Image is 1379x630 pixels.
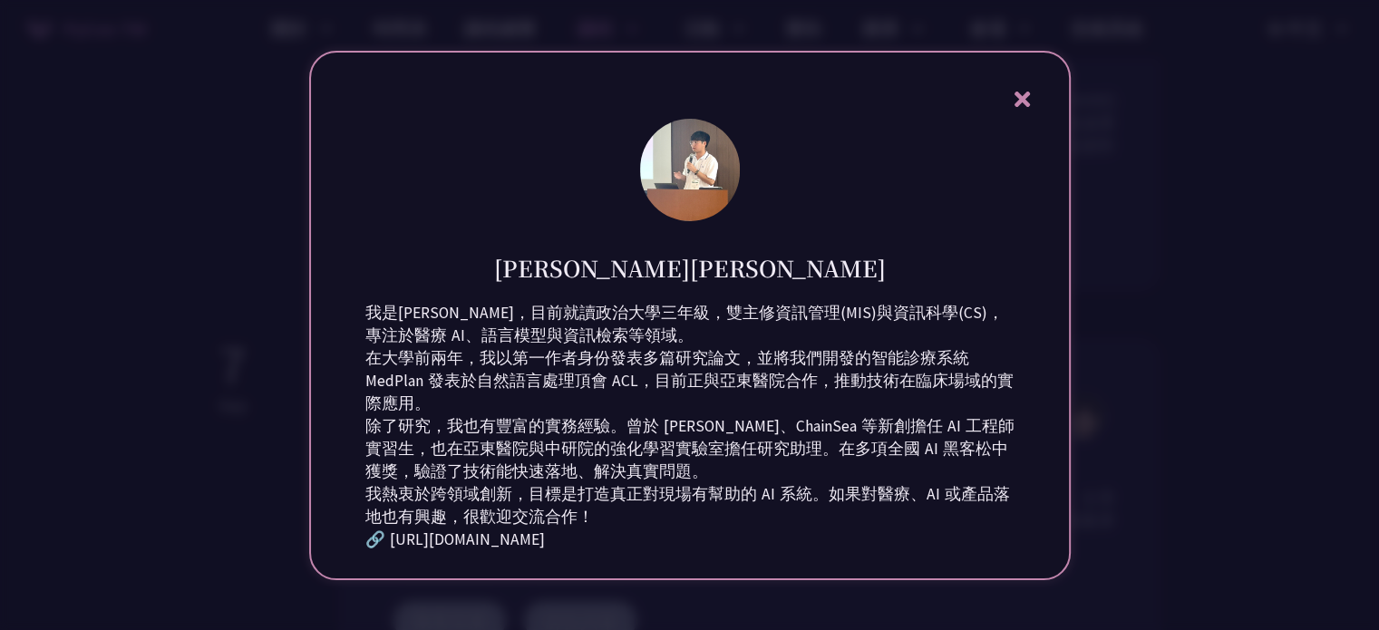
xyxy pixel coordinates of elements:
[640,119,740,222] img: photo
[365,528,1015,551] div: 🔗 [URL][DOMAIN_NAME]
[365,302,1015,347] div: 我是[PERSON_NAME]，目前就讀政治大學三年級，雙主修資訊管理(MIS)與資訊科學(CS)，專注於醫療 AI、語言模型與資訊檢索等領域。
[365,483,1015,528] div: 我熱衷於跨領域創新，目標是打造真正對現場有幫助的 AI 系統。如果對醫療、AI 或產品落地也有興趣，很歡迎交流合作！
[365,347,1015,415] div: 在大學前兩年，我以第一作者身份發表多篇研究論文，並將我們開發的智能診療系統 MedPlan 發表於自然語言處理頂會 ACL，目前正與亞東醫院合作，推動技術在臨床場域的實際應用。
[365,415,1015,483] div: 除了研究，我也有豐富的實務經驗。曾於 [PERSON_NAME]、ChainSea 等新創擔任 AI 工程師實習生，也在亞東醫院與中研院的強化學習實驗室擔任研究助理。在多項全國 AI 黑客松中獲...
[494,252,886,284] h1: [PERSON_NAME][PERSON_NAME]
